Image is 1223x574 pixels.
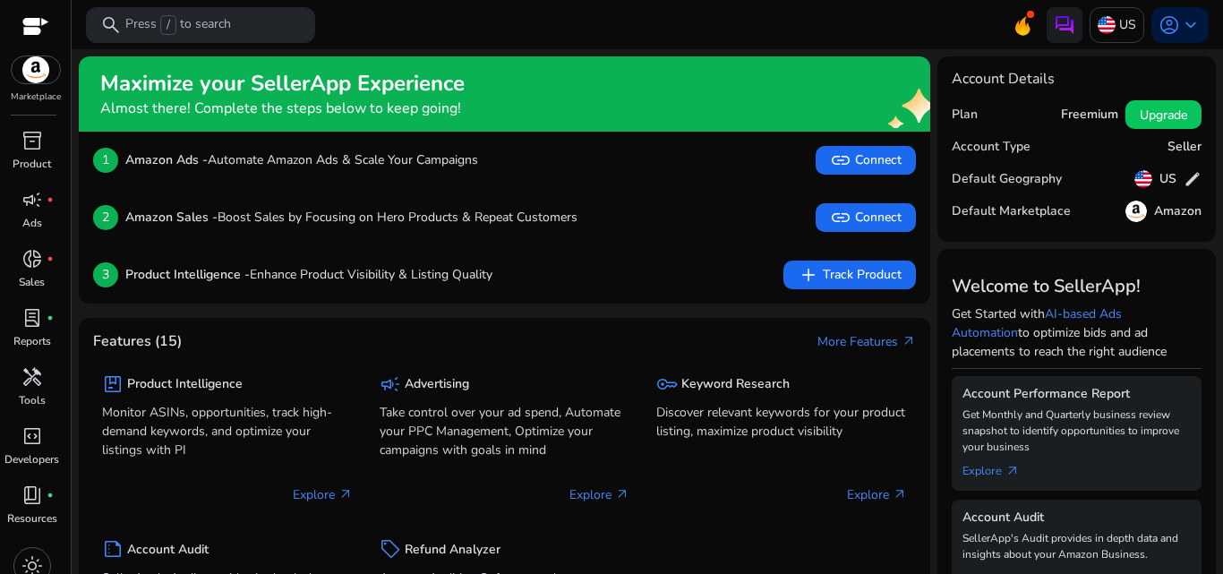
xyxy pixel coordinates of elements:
[125,151,208,168] b: Amazon Ads -
[615,487,629,501] span: arrow_outward
[1140,106,1187,124] span: Upgrade
[816,146,916,175] button: linkConnect
[952,140,1031,155] h5: Account Type
[1119,9,1136,40] p: US
[21,484,43,506] span: book_4
[125,15,231,35] p: Press to search
[1167,140,1202,155] h5: Seller
[47,314,54,321] span: fiber_manual_record
[93,333,182,350] h4: Features (15)
[830,150,851,171] span: link
[1005,464,1020,478] span: arrow_outward
[293,485,353,504] p: Explore
[952,276,1202,297] h3: Welcome to SellerApp!
[656,373,678,395] span: key
[4,451,59,467] p: Developers
[125,266,250,283] b: Product Intelligence -
[952,204,1071,219] h5: Default Marketplace
[817,332,916,351] a: More Featuresarrow_outward
[127,543,209,558] h5: Account Audit
[569,485,629,504] p: Explore
[962,530,1192,562] p: SellerApp's Audit provides in depth data and insights about your Amazon Business.
[847,485,907,504] p: Explore
[22,215,42,231] p: Ads
[102,538,124,560] span: summarize
[830,207,902,228] span: Connect
[100,71,465,97] h2: Maximize your SellerApp Experience
[127,377,243,392] h5: Product Intelligence
[380,373,401,395] span: campaign
[962,407,1192,455] p: Get Monthly and Quarterly business review snapshot to identify opportunities to improve your busi...
[21,248,43,270] span: donut_small
[47,492,54,499] span: fiber_manual_record
[100,14,122,36] span: search
[830,150,902,171] span: Connect
[952,71,1202,88] h4: Account Details
[7,510,57,527] p: Resources
[902,334,916,348] span: arrow_outward
[962,387,1192,402] h5: Account Performance Report
[13,156,51,172] p: Product
[1134,170,1152,188] img: us.svg
[1154,204,1202,219] h5: Amazon
[952,172,1062,187] h5: Default Geography
[1098,16,1116,34] img: us.svg
[962,510,1192,526] h5: Account Audit
[656,403,907,441] p: Discover relevant keywords for your product listing, maximize product visibility
[93,148,118,173] p: 1
[681,377,790,392] h5: Keyword Research
[952,305,1122,341] a: AI-based Ads Automation
[11,90,61,104] p: Marketplace
[952,304,1202,361] p: Get Started with to optimize bids and ad placements to reach the right audience
[102,373,124,395] span: package
[21,130,43,151] span: inventory_2
[125,209,218,226] b: Amazon Sales -
[47,255,54,262] span: fiber_manual_record
[338,487,353,501] span: arrow_outward
[798,264,819,286] span: add
[19,274,45,290] p: Sales
[1184,170,1202,188] span: edit
[1125,100,1202,129] button: Upgrade
[21,189,43,210] span: campaign
[47,196,54,203] span: fiber_manual_record
[1061,107,1118,123] h5: Freemium
[380,403,630,459] p: Take control over your ad spend, Automate your PPC Management, Optimize your campaigns with goals...
[783,261,916,289] button: addTrack Product
[102,403,353,459] p: Monitor ASINs, opportunities, track high-demand keywords, and optimize your listings with PI
[1125,201,1147,222] img: amazon.svg
[125,150,478,169] p: Automate Amazon Ads & Scale Your Campaigns
[1159,14,1180,36] span: account_circle
[798,264,902,286] span: Track Product
[893,487,907,501] span: arrow_outward
[1159,172,1176,187] h5: US
[13,333,51,349] p: Reports
[21,425,43,447] span: code_blocks
[830,207,851,228] span: link
[405,543,500,558] h5: Refund Analyzer
[952,107,978,123] h5: Plan
[21,307,43,329] span: lab_profile
[100,100,465,117] h4: Almost there! Complete the steps below to keep going!
[12,56,60,83] img: amazon.svg
[380,538,401,560] span: sell
[125,208,577,227] p: Boost Sales by Focusing on Hero Products & Repeat Customers
[816,203,916,232] button: linkConnect
[93,262,118,287] p: 3
[125,265,492,284] p: Enhance Product Visibility & Listing Quality
[19,392,46,408] p: Tools
[93,205,118,230] p: 2
[962,455,1034,480] a: Explorearrow_outward
[21,366,43,388] span: handyman
[160,15,176,35] span: /
[405,377,469,392] h5: Advertising
[1180,14,1202,36] span: keyboard_arrow_down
